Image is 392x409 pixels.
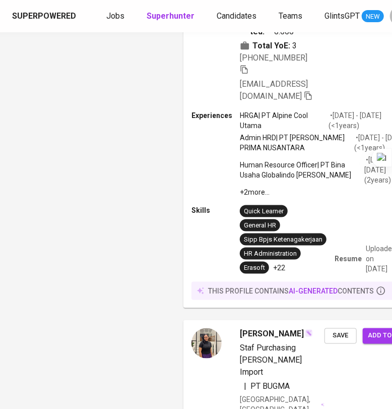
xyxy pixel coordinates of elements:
img: magic_wand.svg [305,329,313,337]
span: [PHONE_NUMBER] [240,53,307,63]
a: Superhunter [147,10,197,23]
span: [PERSON_NAME] [240,328,304,340]
p: Human Resource Officer | PT Bina Usaha Globalindo [PERSON_NAME] [240,160,365,180]
div: Quick Learner [244,207,284,216]
span: Teams [279,11,302,21]
span: 3 [292,40,297,52]
p: this profile contains contents [208,286,374,296]
button: Save [324,328,357,344]
a: Candidates [217,10,258,23]
span: Jobs [106,11,124,21]
p: Resume [335,254,362,264]
span: GlintsGPT [324,11,360,21]
span: [EMAIL_ADDRESS][DOMAIN_NAME] [240,79,308,101]
span: Candidates [217,11,256,21]
p: +22 [273,263,285,273]
span: | [244,381,246,393]
a: GlintsGPT NEW [324,10,384,23]
div: Erasoft [244,263,265,273]
div: General HR [244,221,276,230]
p: Experiences [191,110,240,121]
div: Superpowered [12,11,76,22]
span: AI-generated [289,287,338,295]
a: Teams [279,10,304,23]
p: Admin HRD | PT [PERSON_NAME] PRIMA NUSANTARA [240,133,354,153]
p: HRGA | PT Alpine Cool Utama [240,110,329,131]
a: Superpowered [12,11,78,22]
span: Save [330,330,352,342]
a: Jobs [106,10,126,23]
span: NEW [362,12,384,22]
b: Superhunter [147,11,194,21]
span: PT BUGMA [250,382,290,391]
b: Total YoE: [252,40,290,52]
span: Staf Purchasing [PERSON_NAME] Import [240,343,302,377]
div: HR Administration [244,249,297,259]
div: Sipp Bpjs Ketenagakerjaan [244,235,322,245]
p: Skills [191,205,240,215]
img: 6843861667a613a83510d45f6b92f7dc.jpg [191,328,222,359]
